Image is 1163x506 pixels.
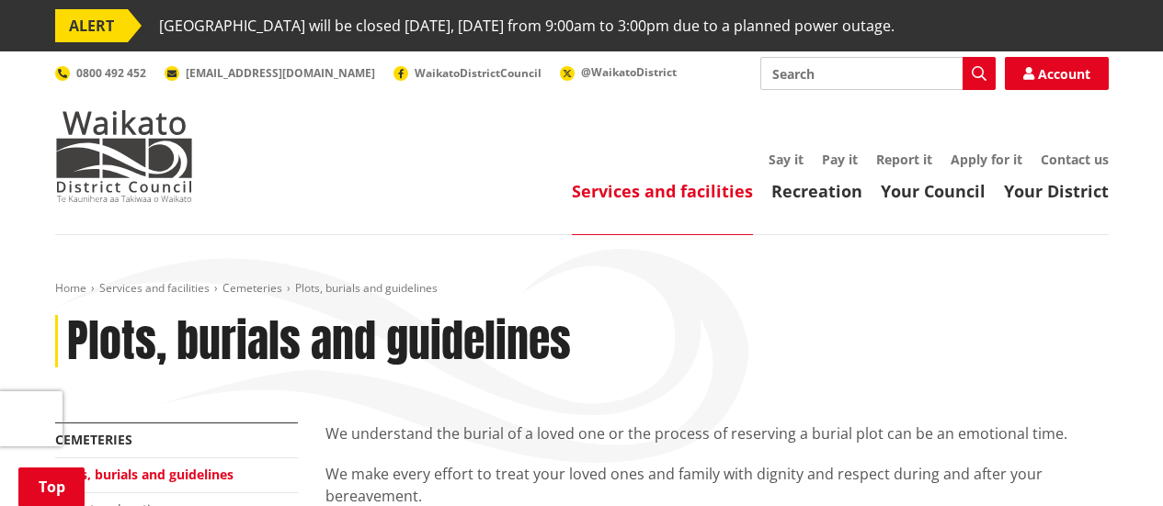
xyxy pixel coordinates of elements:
[1004,180,1109,202] a: Your District
[1041,151,1109,168] a: Contact us
[881,180,986,202] a: Your Council
[55,110,193,202] img: Waikato District Council - Te Kaunihera aa Takiwaa o Waikato
[76,65,146,81] span: 0800 492 452
[560,64,677,80] a: @WaikatoDistrict
[760,57,996,90] input: Search input
[771,180,862,202] a: Recreation
[55,281,1109,297] nav: breadcrumb
[55,9,128,42] span: ALERT
[159,9,895,42] span: [GEOGRAPHIC_DATA] will be closed [DATE], [DATE] from 9:00am to 3:00pm due to a planned power outage.
[99,280,210,296] a: Services and facilities
[581,64,677,80] span: @WaikatoDistrict
[55,431,132,448] a: Cemeteries
[415,65,542,81] span: WaikatoDistrictCouncil
[295,280,438,296] span: Plots, burials and guidelines
[876,151,932,168] a: Report it
[67,315,571,368] h1: Plots, burials and guidelines
[325,422,1109,444] p: We understand the burial of a loved one or the process of reserving a burial plot can be an emoti...
[222,280,282,296] a: Cemeteries
[55,466,234,483] a: Plots, burials and guidelines
[572,180,753,202] a: Services and facilities
[55,65,146,81] a: 0800 492 452
[55,280,86,296] a: Home
[165,65,375,81] a: [EMAIL_ADDRESS][DOMAIN_NAME]
[393,65,542,81] a: WaikatoDistrictCouncil
[822,151,858,168] a: Pay it
[951,151,1022,168] a: Apply for it
[769,151,804,168] a: Say it
[186,65,375,81] span: [EMAIL_ADDRESS][DOMAIN_NAME]
[1005,57,1109,90] a: Account
[18,467,85,506] a: Top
